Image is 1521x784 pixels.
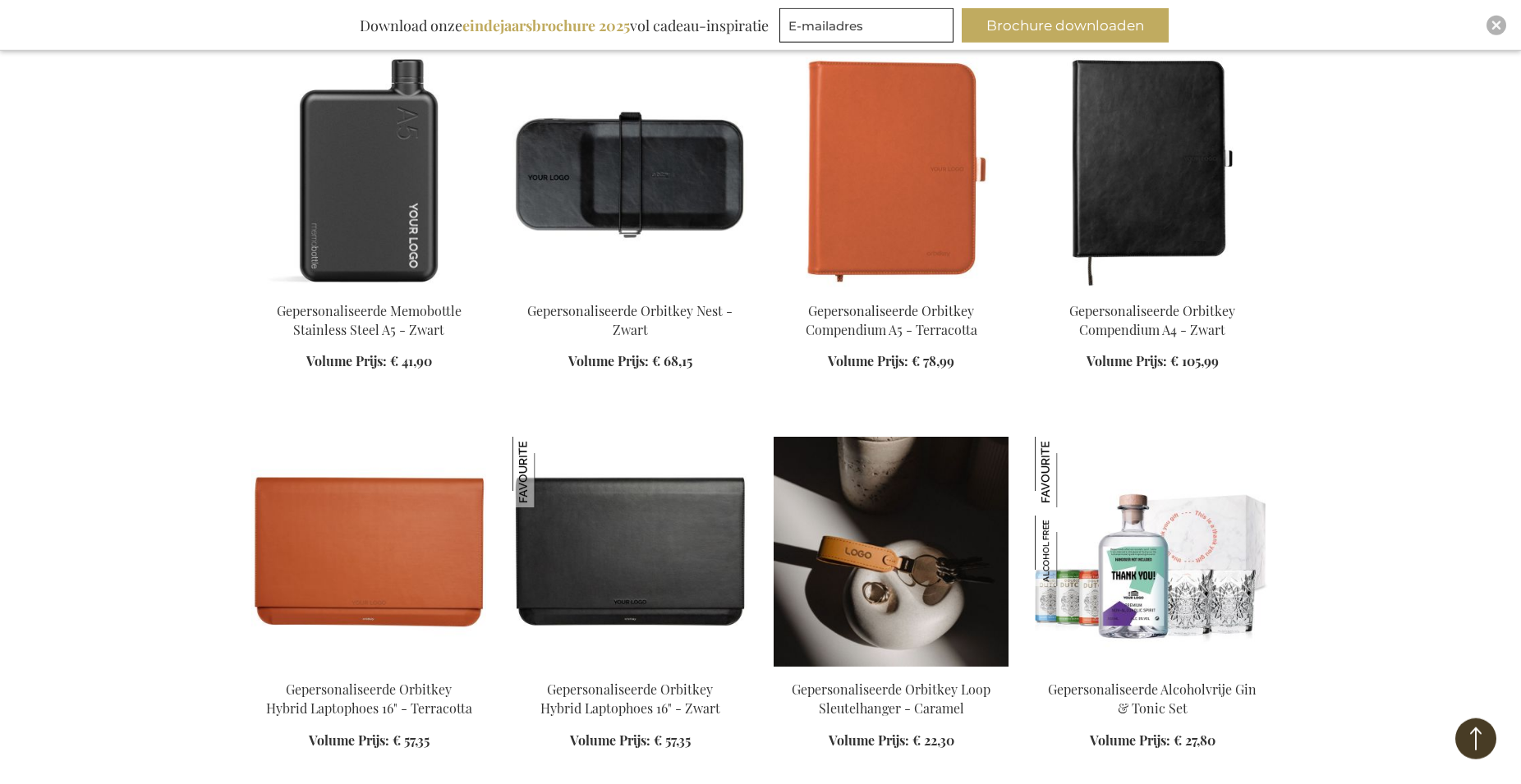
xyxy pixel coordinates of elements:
[912,352,954,369] span: € 78,99
[774,57,1009,287] img: Gepersonaliseerde Orbitkey Compendium A5 - Terracotta
[251,660,486,676] a: Personalised Orbitkey Hybrid Laptop Sleeve 16" - Terracotta
[277,302,462,338] a: Gepersonaliseerde Memobottle Stainless Steel A5 - Zwart
[1035,57,1270,287] img: Personalised Orbitkey Compendium A4 - Black
[266,681,472,717] a: Gepersonaliseerde Orbitkey Hybrid Laptophoes 16" - Terracotta
[512,281,747,296] a: Personalised Orbitkey Nest - Black
[1087,352,1167,369] span: Volume Prijs:
[393,731,430,749] span: € 57,35
[1087,352,1219,371] a: Volume Prijs: € 105,99
[462,16,630,35] b: eindejaarsbrochure 2025
[1048,681,1257,717] a: Gepersonaliseerde Alcoholvrije Gin & Tonic Set
[540,681,720,717] a: Gepersonaliseerde Orbitkey Hybrid Laptophoes 16" - Zwart
[652,352,692,369] span: € 68,15
[309,731,389,749] span: Volume Prijs:
[352,8,776,43] div: Download onze vol cadeau-inspiratie
[570,731,691,750] a: Volume Prijs: € 57,35
[828,352,908,369] span: Volume Prijs:
[806,302,977,338] a: Gepersonaliseerde Orbitkey Compendium A5 - Terracotta
[306,352,432,371] a: Volume Prijs: € 41,90
[1069,302,1235,338] a: Gepersonaliseerde Orbitkey Compendium A4 - Zwart
[512,437,583,507] img: Gepersonaliseerde Orbitkey Hybrid Laptophoes 16" - Zwart
[774,437,1009,667] img: Gepersonaliseerde Orbitkey Loop Sleutelhanger - Caramel
[568,352,692,371] a: Volume Prijs: € 68,15
[527,302,733,338] a: Gepersonaliseerde Orbitkey Nest - Zwart
[774,660,1009,676] a: Personalised Orbitkey Loop Keychain - Caramel
[828,352,954,371] a: Volume Prijs: € 78,99
[1090,731,1215,750] a: Volume Prijs: € 27,80
[306,352,387,369] span: Volume Prijs:
[568,352,649,369] span: Volume Prijs:
[512,57,747,287] img: Personalised Orbitkey Nest - Black
[309,731,430,750] a: Volume Prijs: € 57,35
[570,731,650,749] span: Volume Prijs:
[1035,516,1105,586] img: Gepersonaliseerde Alcoholvrije Gin & Tonic Set
[1487,16,1506,35] div: Close
[390,352,432,369] span: € 41,90
[779,8,953,43] input: E-mailadres
[512,660,747,676] a: Personalised Orbitkey Hybrid Laptop Sleeve 16" - Black Gepersonaliseerde Orbitkey Hybrid Laptopho...
[962,8,1169,43] button: Brochure downloaden
[251,437,486,667] img: Personalised Orbitkey Hybrid Laptop Sleeve 16" - Terracotta
[1035,281,1270,296] a: Personalised Orbitkey Compendium A4 - Black
[1035,437,1105,507] img: Gepersonaliseerde Alcoholvrije Gin & Tonic Set
[1174,731,1215,749] span: € 27,80
[251,281,486,296] a: Gepersonaliseerde Memobottle Stainless Steel A5 - Zwart
[1035,660,1270,676] a: Gepersonaliseerde Alcoholvrije Gin & Tonic Set Gepersonaliseerde Alcoholvrije Gin & Tonic Set Gep...
[1491,21,1501,30] img: Close
[1035,437,1270,667] img: Gepersonaliseerde Alcoholvrije Gin & Tonic Set
[512,437,747,667] img: Personalised Orbitkey Hybrid Laptop Sleeve 16" - Black
[779,8,958,48] form: marketing offers and promotions
[1170,352,1219,369] span: € 105,99
[251,57,486,287] img: Gepersonaliseerde Memobottle Stainless Steel A5 - Zwart
[654,731,691,749] span: € 57,35
[1090,731,1170,749] span: Volume Prijs:
[774,281,1009,296] a: Gepersonaliseerde Orbitkey Compendium A5 - Terracotta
